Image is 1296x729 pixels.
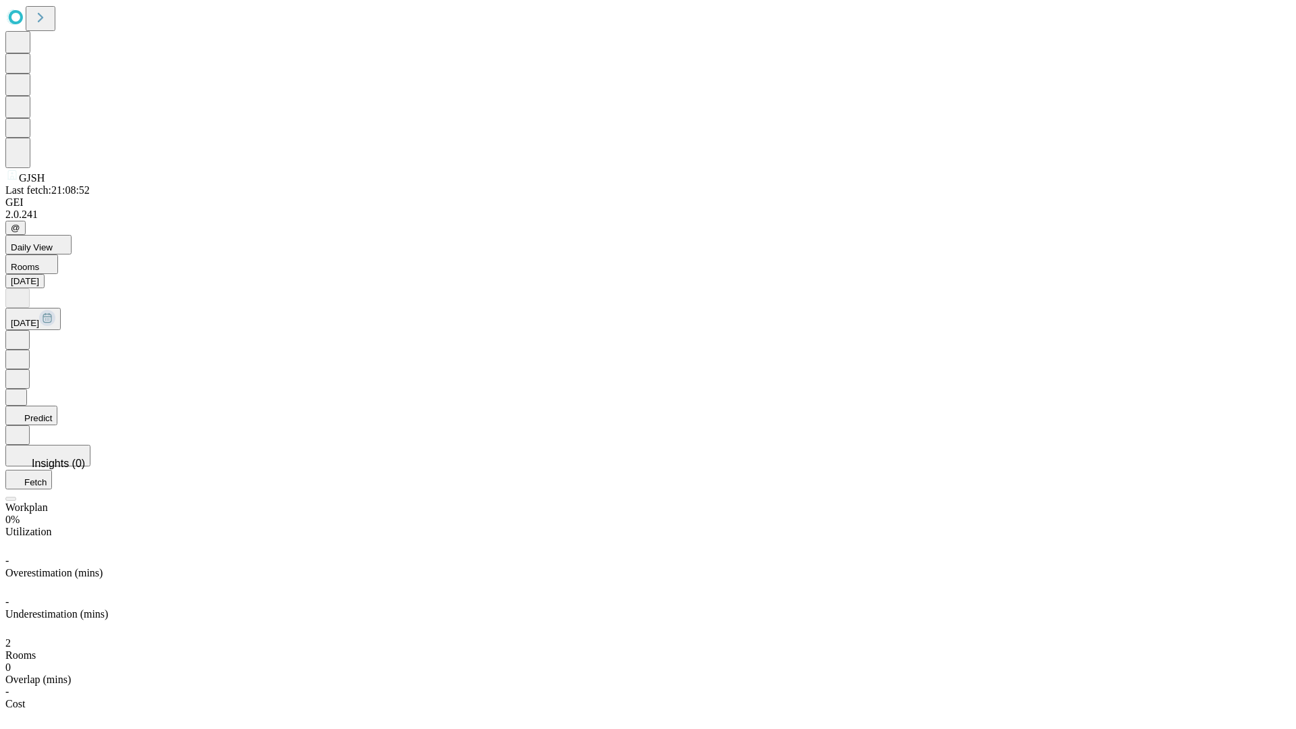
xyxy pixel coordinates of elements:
[5,661,11,673] span: 0
[5,406,57,425] button: Predict
[19,172,45,184] span: GJSH
[5,596,9,607] span: -
[5,637,11,649] span: 2
[5,649,36,661] span: Rooms
[5,196,1291,209] div: GEI
[5,274,45,288] button: [DATE]
[5,470,52,489] button: Fetch
[5,567,103,578] span: Overestimation (mins)
[5,235,72,254] button: Daily View
[5,221,26,235] button: @
[5,445,90,466] button: Insights (0)
[32,458,85,469] span: Insights (0)
[5,608,108,620] span: Underestimation (mins)
[5,698,25,709] span: Cost
[5,209,1291,221] div: 2.0.241
[11,223,20,233] span: @
[5,184,90,196] span: Last fetch: 21:08:52
[5,686,9,697] span: -
[11,318,39,328] span: [DATE]
[11,262,39,272] span: Rooms
[5,674,71,685] span: Overlap (mins)
[11,242,53,252] span: Daily View
[5,308,61,330] button: [DATE]
[5,514,20,525] span: 0%
[5,526,51,537] span: Utilization
[5,555,9,566] span: -
[5,502,48,513] span: Workplan
[5,254,58,274] button: Rooms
